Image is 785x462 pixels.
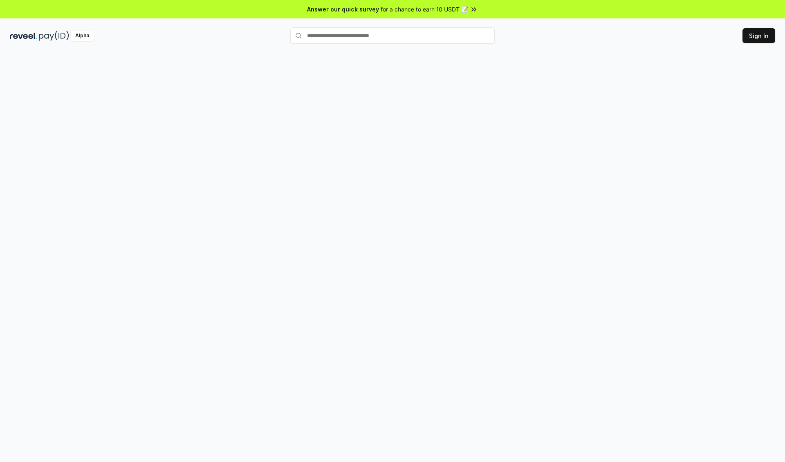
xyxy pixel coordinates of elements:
div: Alpha [71,31,94,41]
span: for a chance to earn 10 USDT 📝 [381,5,468,14]
button: Sign In [742,28,775,43]
span: Answer our quick survey [307,5,379,14]
img: pay_id [39,31,69,41]
img: reveel_dark [10,31,37,41]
